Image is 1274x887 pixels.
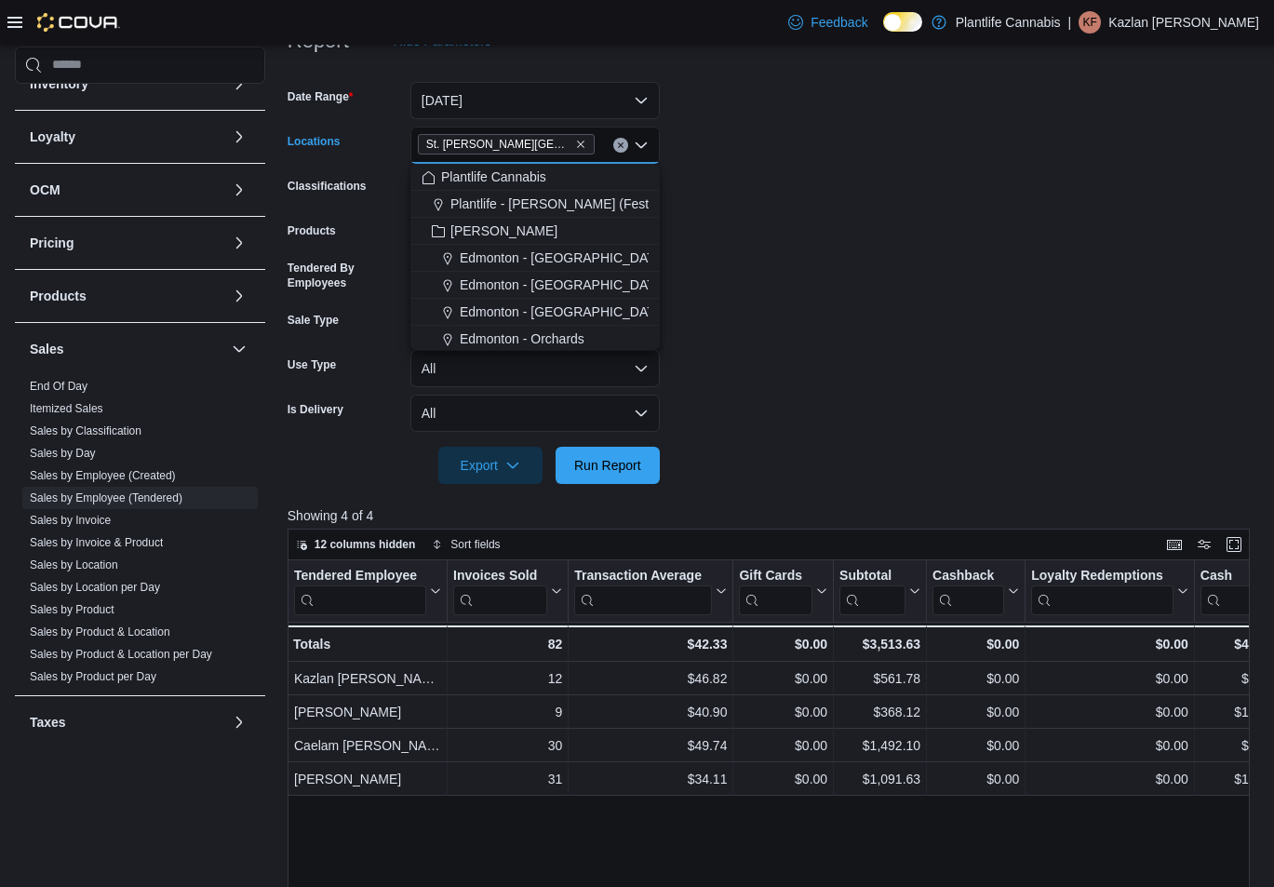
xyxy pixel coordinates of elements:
button: Invoices Sold [453,567,562,614]
a: Feedback [781,4,875,41]
label: Products [288,223,336,238]
span: Sales by Day [30,446,96,461]
span: Sales by Invoice [30,513,111,528]
button: Enter fullscreen [1223,533,1245,556]
label: Classifications [288,179,367,194]
button: [PERSON_NAME] [410,218,660,245]
h3: Products [30,287,87,305]
a: End Of Day [30,380,87,393]
div: Cash [1200,567,1267,614]
div: $34.11 [574,768,727,790]
div: Caelam [PERSON_NAME] [294,734,441,757]
button: OCM [30,181,224,199]
a: Sales by Invoice [30,514,111,527]
div: $0.00 [1031,701,1188,723]
label: Is Delivery [288,402,343,417]
div: $1,492.10 [839,734,920,757]
a: Sales by Invoice & Product [30,536,163,549]
button: All [410,395,660,432]
button: Keyboard shortcuts [1163,533,1186,556]
div: 31 [453,768,562,790]
div: $0.00 [739,633,827,655]
button: OCM [228,179,250,201]
button: Products [30,287,224,305]
button: Sales [228,338,250,360]
div: [PERSON_NAME] [294,768,441,790]
button: All [410,350,660,387]
div: Cash [1200,567,1267,585]
a: Sales by Product [30,603,114,616]
div: $40.90 [574,701,727,723]
div: 30 [453,734,562,757]
span: Plantlife - [PERSON_NAME] (Festival) [450,195,673,213]
button: Remove St. Albert - Jensen Lakes from selection in this group [575,139,586,150]
span: KF [1082,11,1096,34]
span: Export [449,447,531,484]
div: Sales [15,375,265,695]
span: Itemized Sales [30,401,103,416]
div: $0.00 [739,734,827,757]
h3: Pricing [30,234,74,252]
input: Dark Mode [883,12,922,32]
button: Run Report [556,447,660,484]
span: Feedback [811,13,867,32]
div: $0.00 [739,701,827,723]
button: Gift Cards [739,567,827,614]
button: Export [438,447,543,484]
div: $49.74 [574,734,727,757]
h3: Sales [30,340,64,358]
div: $0.00 [1031,667,1188,690]
div: $0.00 [1031,734,1188,757]
h3: Taxes [30,713,66,732]
div: Transaction Average [574,567,712,585]
span: St. [PERSON_NAME][GEOGRAPHIC_DATA] [426,135,571,154]
button: Edmonton - [GEOGRAPHIC_DATA] [410,245,660,272]
div: $368.12 [839,701,920,723]
div: Kazlan [PERSON_NAME] [294,667,441,690]
p: Plantlife Cannabis [956,11,1061,34]
div: $0.00 [932,734,1019,757]
div: Tendered Employee [294,567,426,614]
div: $0.00 [739,768,827,790]
a: Sales by Employee (Created) [30,469,176,482]
label: Use Type [288,357,336,372]
span: Sales by Product & Location per Day [30,647,212,662]
span: Sales by Employee (Created) [30,468,176,483]
label: Locations [288,134,341,149]
div: $0.00 [932,667,1019,690]
div: Transaction Average [574,567,712,614]
div: $46.82 [574,667,727,690]
a: Itemized Sales [30,402,103,415]
span: Plantlife Cannabis [441,168,546,186]
span: Sales by Location [30,558,118,572]
a: Sales by Product & Location [30,625,170,638]
span: Sales by Invoice & Product [30,535,163,550]
button: Inventory [228,73,250,95]
div: Subtotal [839,567,905,585]
a: Sales by Classification [30,424,141,437]
span: [PERSON_NAME] [450,222,557,240]
div: Gift Cards [739,567,812,585]
span: Edmonton - [GEOGRAPHIC_DATA] [460,276,666,294]
div: Loyalty Redemptions [1031,567,1173,585]
span: Sales by Classification [30,423,141,438]
button: Inventory [30,74,224,93]
img: Cova [37,13,120,32]
div: $0.00 [932,701,1019,723]
div: Kazlan Foisy-Lentz [1079,11,1101,34]
button: Loyalty [30,128,224,146]
a: Sales by Employee (Tendered) [30,491,182,504]
span: Sales by Product per Day [30,669,156,684]
button: Loyalty Redemptions [1031,567,1188,614]
div: $561.78 [839,667,920,690]
span: Sales by Location per Day [30,580,160,595]
a: Sales by Location [30,558,118,571]
label: Sale Type [288,313,339,328]
div: Loyalty Redemptions [1031,567,1173,614]
span: Edmonton - [GEOGRAPHIC_DATA] [460,249,666,267]
button: 12 columns hidden [288,533,423,556]
button: Edmonton - [GEOGRAPHIC_DATA] [410,272,660,299]
button: Transaction Average [574,567,727,614]
button: Subtotal [839,567,920,614]
a: Sales by Product & Location per Day [30,648,212,661]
